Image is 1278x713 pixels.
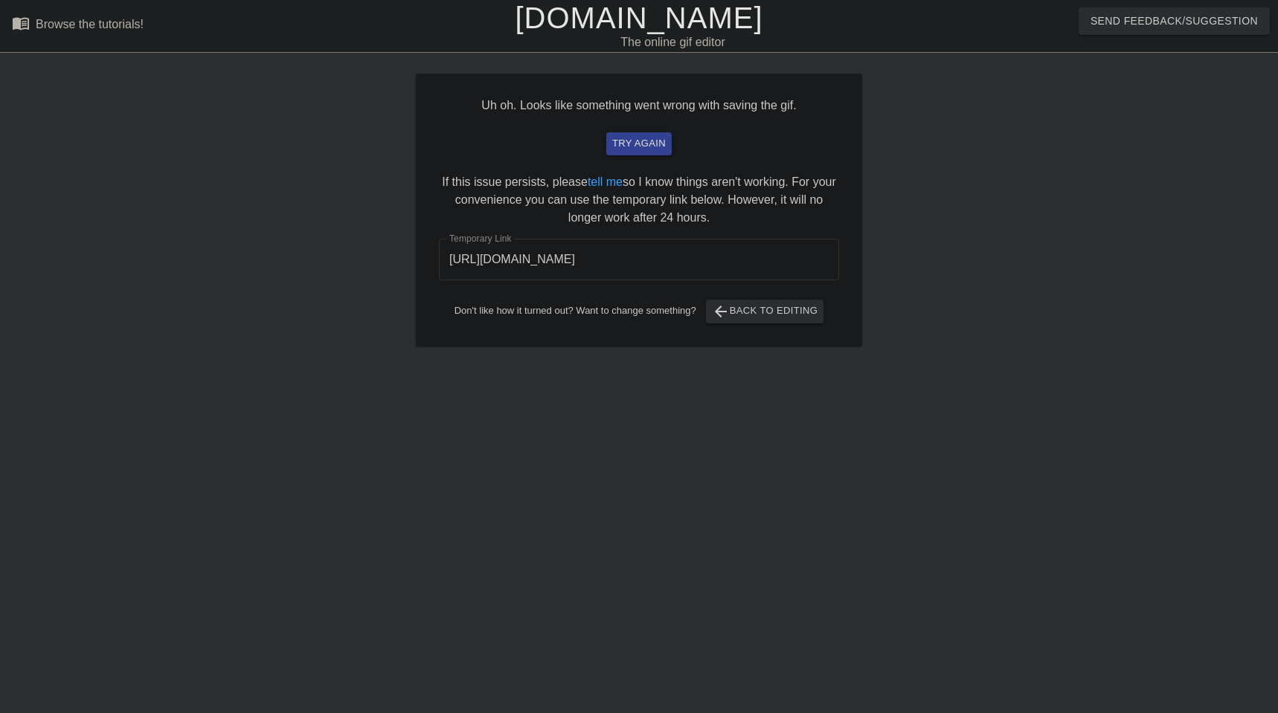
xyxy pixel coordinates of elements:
[606,132,672,155] button: try again
[416,74,862,346] div: Uh oh. Looks like something went wrong with saving the gif. If this issue persists, please so I k...
[434,33,913,51] div: The online gif editor
[515,1,762,34] a: [DOMAIN_NAME]
[439,300,839,323] div: Don't like how it turned out? Want to change something?
[712,303,730,320] span: arrow_back
[1079,7,1270,35] button: Send Feedback/Suggestion
[712,303,818,320] span: Back to Editing
[36,18,144,30] div: Browse the tutorials!
[612,135,666,152] span: try again
[588,175,623,188] a: tell me
[12,14,30,32] span: menu_book
[12,14,144,37] a: Browse the tutorials!
[439,239,839,280] input: bare
[706,300,824,323] button: Back to Editing
[1091,12,1258,30] span: Send Feedback/Suggestion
